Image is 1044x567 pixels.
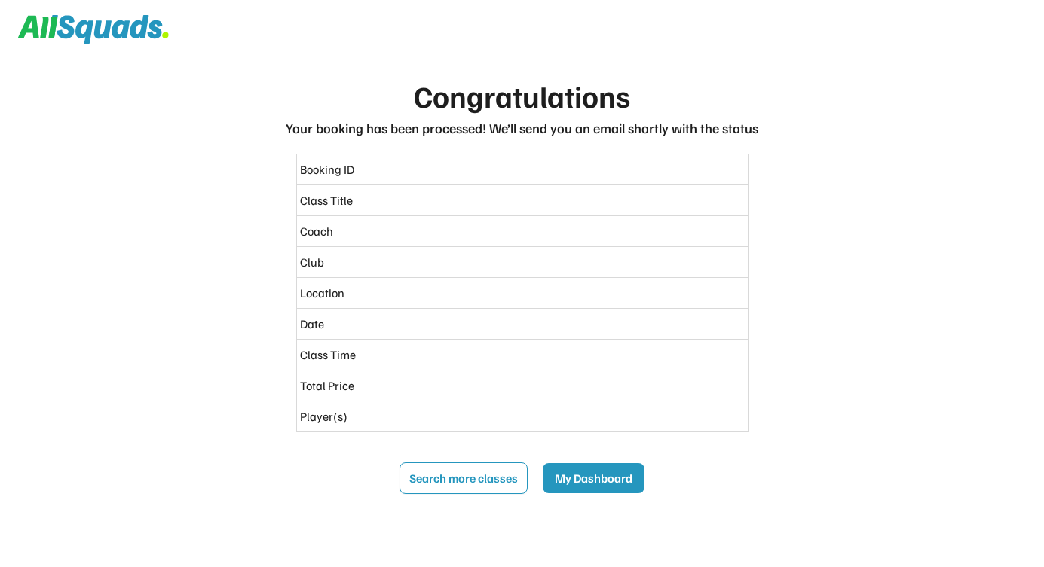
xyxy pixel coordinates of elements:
img: Squad%20Logo.svg [18,15,169,44]
div: Date [300,315,452,333]
div: Club [300,253,452,271]
div: Class Time [300,346,452,364]
div: Your booking has been processed! We’ll send you an email shortly with the status [286,118,758,139]
button: Search more classes [400,462,528,494]
div: Player(s) [300,407,452,425]
div: Class Title [300,191,452,209]
div: Booking ID [300,160,452,178]
button: My Dashboard [543,463,644,493]
div: Congratulations [414,73,630,118]
div: Location [300,284,452,302]
div: Coach [300,222,452,240]
div: Total Price [300,376,452,395]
